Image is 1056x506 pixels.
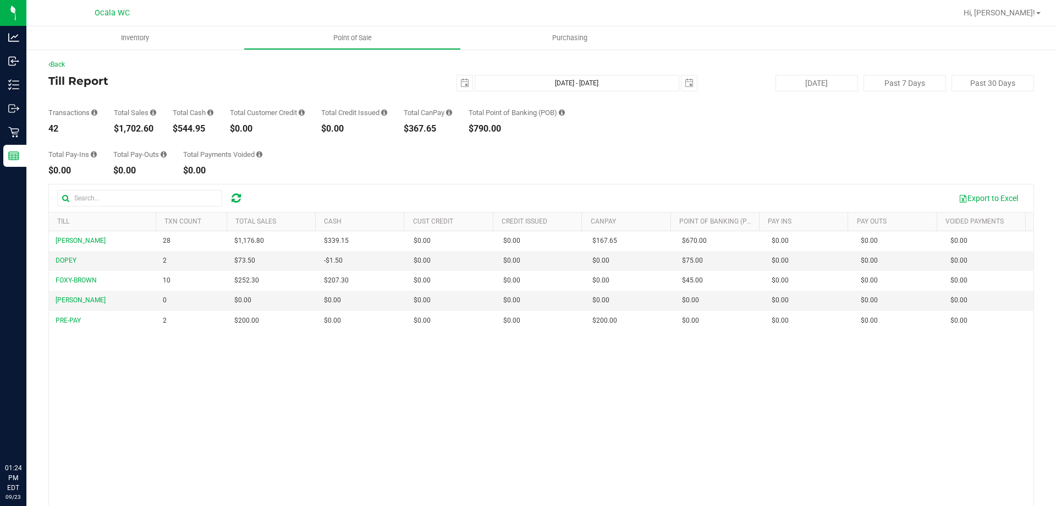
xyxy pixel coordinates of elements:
[91,151,97,158] i: Sum of all cash pay-ins added to tills within the date range.
[503,275,520,286] span: $0.00
[413,217,453,225] a: Cust Credit
[591,217,616,225] a: CanPay
[964,8,1035,17] span: Hi, [PERSON_NAME]!
[163,295,167,306] span: 0
[8,56,19,67] inline-svg: Inbound
[299,109,305,116] i: Sum of all successful, non-voided payment transaction amounts using account credit as the payment...
[48,75,377,87] h4: Till Report
[26,26,244,50] a: Inventory
[950,295,967,306] span: $0.00
[234,236,264,246] span: $1,176.80
[592,275,609,286] span: $0.00
[776,75,858,91] button: [DATE]
[682,255,703,266] span: $75.00
[772,295,789,306] span: $0.00
[861,236,878,246] span: $0.00
[48,166,97,175] div: $0.00
[864,75,946,91] button: Past 7 Days
[857,217,887,225] a: Pay Outs
[234,295,251,306] span: $0.00
[414,275,431,286] span: $0.00
[950,315,967,326] span: $0.00
[91,109,97,116] i: Count of all successful payment transactions, possibly including voids, refunds, and cash-back fr...
[679,217,757,225] a: Point of Banking (POB)
[682,295,699,306] span: $0.00
[592,255,609,266] span: $0.00
[173,109,213,116] div: Total Cash
[861,315,878,326] span: $0.00
[234,315,259,326] span: $200.00
[503,315,520,326] span: $0.00
[8,32,19,43] inline-svg: Analytics
[772,315,789,326] span: $0.00
[48,151,97,158] div: Total Pay-Ins
[161,151,167,158] i: Sum of all cash pay-outs removed from tills within the date range.
[469,109,565,116] div: Total Point of Banking (POB)
[48,109,97,116] div: Transactions
[503,295,520,306] span: $0.00
[950,275,967,286] span: $0.00
[414,236,431,246] span: $0.00
[404,109,452,116] div: Total CanPay
[48,124,97,133] div: 42
[861,275,878,286] span: $0.00
[682,275,703,286] span: $45.00
[8,79,19,90] inline-svg: Inventory
[163,315,167,326] span: 2
[772,255,789,266] span: $0.00
[114,124,156,133] div: $1,702.60
[768,217,791,225] a: Pay Ins
[324,295,341,306] span: $0.00
[5,463,21,493] p: 01:24 PM EDT
[950,236,967,246] span: $0.00
[95,8,130,18] span: Ocala WC
[502,217,547,225] a: Credit Issued
[861,295,878,306] span: $0.00
[861,255,878,266] span: $0.00
[150,109,156,116] i: Sum of all successful, non-voided payment transaction amounts (excluding tips and transaction fee...
[469,124,565,133] div: $790.00
[592,236,617,246] span: $167.65
[321,109,387,116] div: Total Credit Issued
[56,257,76,264] span: DOPEY
[57,217,69,225] a: Till
[537,33,602,43] span: Purchasing
[324,217,342,225] a: Cash
[772,236,789,246] span: $0.00
[559,109,565,116] i: Sum of the successful, non-voided point-of-banking payment transaction amounts, both via payment ...
[945,217,1004,225] a: Voided Payments
[446,109,452,116] i: Sum of all successful, non-voided payment transaction amounts using CanPay (as well as manual Can...
[230,124,305,133] div: $0.00
[8,150,19,161] inline-svg: Reports
[234,255,255,266] span: $73.50
[183,151,262,158] div: Total Payments Voided
[114,109,156,116] div: Total Sales
[324,275,349,286] span: $207.30
[457,75,472,91] span: select
[682,315,699,326] span: $0.00
[57,190,222,206] input: Search...
[8,103,19,114] inline-svg: Outbound
[318,33,387,43] span: Point of Sale
[503,236,520,246] span: $0.00
[681,75,697,91] span: select
[113,166,167,175] div: $0.00
[48,61,65,68] a: Back
[56,237,106,244] span: [PERSON_NAME]
[256,151,262,158] i: Sum of all voided payment transaction amounts (excluding tips and transaction fees) within the da...
[952,75,1034,91] button: Past 30 Days
[106,33,164,43] span: Inventory
[56,276,97,284] span: FOXY-BROWN
[414,255,431,266] span: $0.00
[321,124,387,133] div: $0.00
[404,124,452,133] div: $367.65
[183,166,262,175] div: $0.00
[414,315,431,326] span: $0.00
[5,493,21,501] p: 09/23
[772,275,789,286] span: $0.00
[592,315,617,326] span: $200.00
[207,109,213,116] i: Sum of all successful, non-voided cash payment transaction amounts (excluding tips and transactio...
[324,315,341,326] span: $0.00
[163,255,167,266] span: 2
[461,26,678,50] a: Purchasing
